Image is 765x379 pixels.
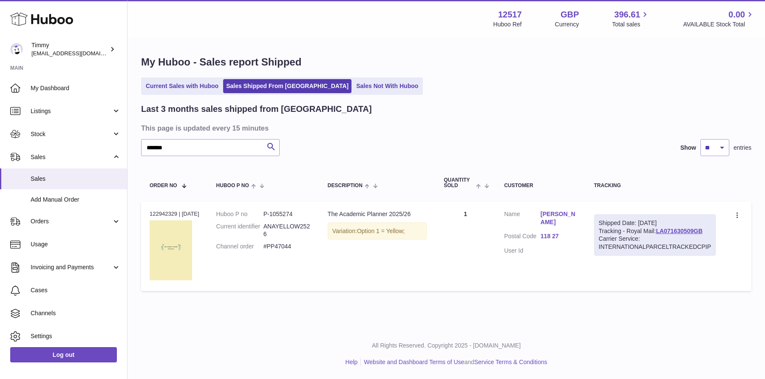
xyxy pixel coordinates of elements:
[561,9,579,20] strong: GBP
[223,79,351,93] a: Sales Shipped From [GEOGRAPHIC_DATA]
[444,177,474,188] span: Quantity Sold
[31,41,108,57] div: Timmy
[656,228,703,234] a: LA071630509GB
[361,358,547,366] li: and
[328,222,427,240] div: Variation:
[10,43,23,56] img: support@pumpkinproductivity.org
[328,183,363,188] span: Description
[31,175,121,183] span: Sales
[599,235,711,251] div: Carrier Service: INTERNATIONALPARCELTRACKEDCPIP
[263,242,311,251] dd: #PP47044
[504,183,577,188] div: Customer
[493,20,522,28] div: Huboo Ref
[504,247,541,255] dt: User Id
[31,217,112,225] span: Orders
[346,359,358,365] a: Help
[498,9,522,20] strong: 12517
[594,183,716,188] div: Tracking
[141,103,372,115] h2: Last 3 months sales shipped from [GEOGRAPHIC_DATA]
[353,79,421,93] a: Sales Not With Huboo
[31,240,121,248] span: Usage
[134,342,758,350] p: All Rights Reserved. Copyright 2025 - [DOMAIN_NAME]
[31,286,121,294] span: Cases
[143,79,221,93] a: Current Sales with Huboo
[504,210,541,228] dt: Name
[216,183,249,188] span: Huboo P no
[150,183,177,188] span: Order No
[150,210,199,218] div: 122942329 | [DATE]
[150,220,192,280] img: 125171755599416.png
[683,20,755,28] span: AVAILABLE Stock Total
[594,214,716,256] div: Tracking - Royal Mail:
[357,228,405,234] span: Option 1 = Yellow;
[31,153,112,161] span: Sales
[680,144,696,152] label: Show
[31,84,121,92] span: My Dashboard
[328,210,427,218] div: The Academic Planner 2025/26
[141,55,751,69] h1: My Huboo - Sales report Shipped
[263,222,311,239] dd: ANAYELLOW2526
[364,359,464,365] a: Website and Dashboard Terms of Use
[31,196,121,204] span: Add Manual Order
[614,9,640,20] span: 396.61
[141,123,749,133] h3: This page is updated every 15 minutes
[216,210,263,218] dt: Huboo P no
[31,263,112,271] span: Invoicing and Payments
[435,202,496,291] td: 1
[31,130,112,138] span: Stock
[541,210,577,226] a: [PERSON_NAME]
[216,222,263,239] dt: Current identifier
[504,232,541,242] dt: Postal Code
[216,242,263,251] dt: Channel order
[31,332,121,340] span: Settings
[10,347,117,362] a: Log out
[612,20,650,28] span: Total sales
[31,309,121,317] span: Channels
[474,359,547,365] a: Service Terms & Conditions
[31,107,112,115] span: Listings
[734,144,751,152] span: entries
[612,9,650,28] a: 396.61 Total sales
[599,219,711,227] div: Shipped Date: [DATE]
[728,9,745,20] span: 0.00
[555,20,579,28] div: Currency
[683,9,755,28] a: 0.00 AVAILABLE Stock Total
[31,50,125,57] span: [EMAIL_ADDRESS][DOMAIN_NAME]
[541,232,577,240] a: 118 27
[263,210,311,218] dd: P-1055274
